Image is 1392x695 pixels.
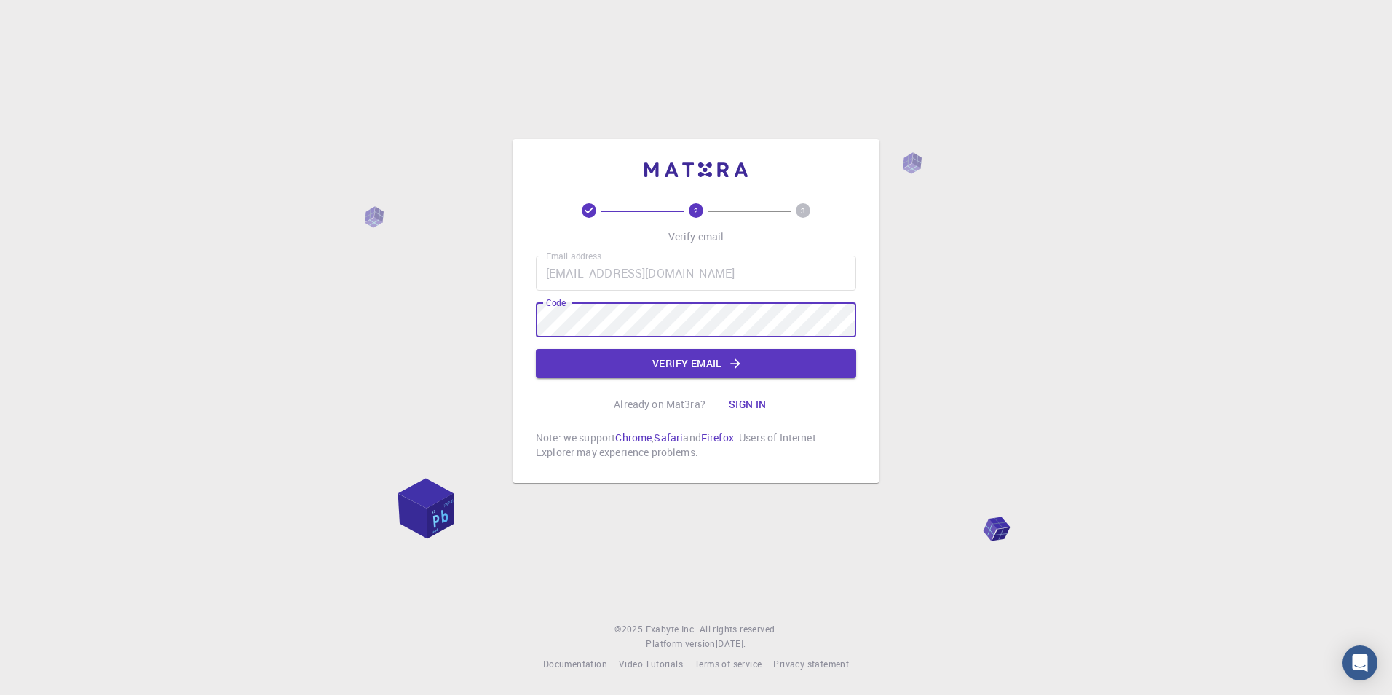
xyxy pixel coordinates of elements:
a: Firefox [701,431,734,444]
p: Verify email [668,229,724,244]
span: Exabyte Inc. [646,623,697,635]
div: Open Intercom Messenger [1342,645,1377,680]
a: Exabyte Inc. [646,622,697,637]
label: Email address [546,250,601,262]
a: Chrome [615,431,652,444]
a: Documentation [543,657,607,672]
span: [DATE] . [716,637,746,649]
button: Sign in [717,390,778,419]
a: Terms of service [695,657,762,672]
span: Platform version [646,637,715,651]
span: Documentation [543,658,607,670]
p: Already on Mat3ra? [614,397,705,412]
span: Terms of service [695,658,762,670]
span: Privacy statement [773,658,849,670]
a: Video Tutorials [619,657,683,672]
a: Safari [654,431,683,444]
text: 2 [694,205,698,216]
text: 3 [801,205,805,216]
span: Video Tutorials [619,658,683,670]
button: Verify email [536,349,856,378]
label: Code [546,297,566,309]
a: Privacy statement [773,657,849,672]
span: All rights reserved. [700,622,778,637]
span: © 2025 [614,622,645,637]
p: Note: we support , and . Users of Internet Explorer may experience problems. [536,431,856,460]
a: [DATE]. [716,637,746,651]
